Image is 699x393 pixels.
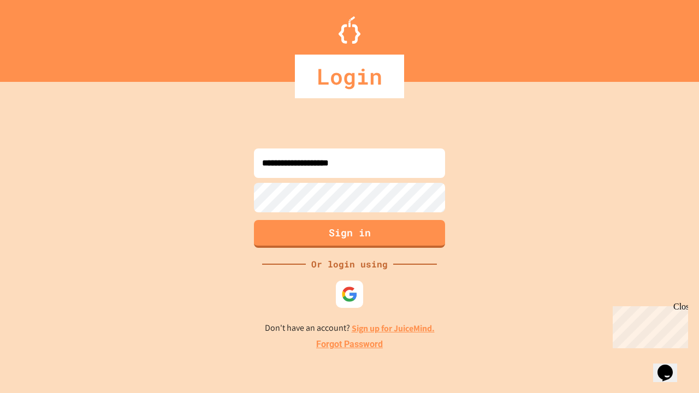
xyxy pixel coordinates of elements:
iframe: chat widget [653,349,688,382]
a: Sign up for JuiceMind. [352,323,435,334]
div: Or login using [306,258,393,271]
img: google-icon.svg [341,286,358,302]
div: Login [295,55,404,98]
img: Logo.svg [339,16,360,44]
iframe: chat widget [608,302,688,348]
button: Sign in [254,220,445,248]
div: Chat with us now!Close [4,4,75,69]
a: Forgot Password [316,338,383,351]
p: Don't have an account? [265,321,435,335]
